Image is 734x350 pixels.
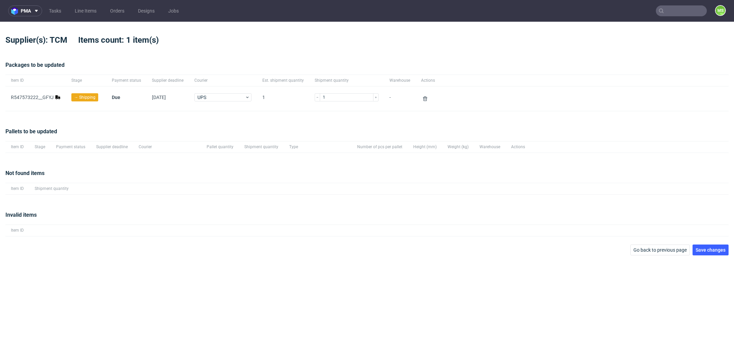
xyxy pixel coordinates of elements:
[194,78,251,83] span: Courier
[389,95,410,103] span: -
[21,8,31,13] span: pma
[244,144,278,150] span: Shipment quantity
[134,5,159,16] a: Designs
[96,144,128,150] span: Supplier deadline
[164,5,183,16] a: Jobs
[35,144,45,150] span: Stage
[315,78,379,83] span: Shipment quantity
[5,35,78,45] span: Supplier(s): TCM
[413,144,437,150] span: Height (mm)
[207,144,233,150] span: Pallet quantity
[262,95,304,103] span: 1
[35,186,69,192] span: Shipment quantity
[11,186,24,192] span: Item ID
[56,144,85,150] span: Payment status
[112,95,120,100] span: Due
[11,228,24,233] span: Item ID
[139,144,196,150] span: Courier
[693,245,729,255] button: Save changes
[71,78,101,83] span: Stage
[152,78,183,83] span: Supplier deadline
[106,5,128,16] a: Orders
[5,211,729,225] div: Invalid items
[11,7,21,15] img: logo
[11,144,24,150] span: Item ID
[630,245,690,255] button: Go back to previous page
[511,144,525,150] span: Actions
[5,169,729,183] div: Not found items
[389,78,410,83] span: Warehouse
[8,5,42,16] button: pma
[479,144,500,150] span: Warehouse
[696,248,726,252] span: Save changes
[197,94,245,101] span: UPS
[716,6,725,15] figcaption: MS
[5,61,729,75] div: Packages to be updated
[45,5,65,16] a: Tasks
[5,128,729,141] div: Pallets to be updated
[289,144,346,150] span: Type
[152,95,166,100] span: [DATE]
[633,248,687,252] span: Go back to previous page
[448,144,469,150] span: Weight (kg)
[11,95,54,100] a: R547573222__GFYJ
[112,78,141,83] span: Payment status
[421,78,435,83] span: Actions
[262,78,304,83] span: Est. shipment quantity
[71,5,101,16] a: Line Items
[357,144,402,150] span: Number of pcs per pallet
[74,94,95,100] span: → Shipping
[78,35,170,45] span: Items count: 1 item(s)
[11,78,60,83] span: Item ID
